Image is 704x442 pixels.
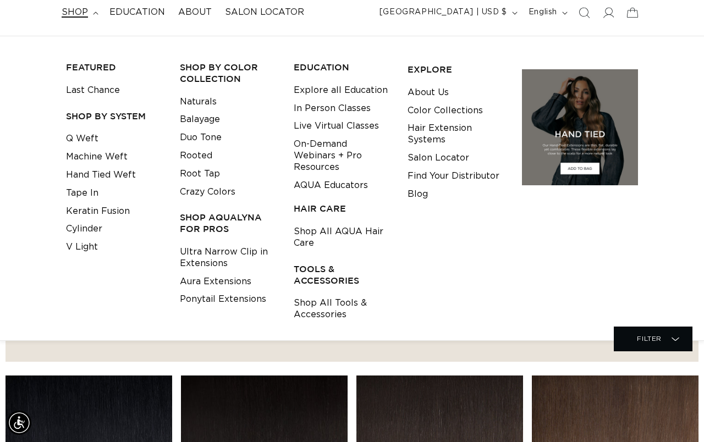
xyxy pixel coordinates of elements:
[408,185,428,203] a: Blog
[62,7,88,18] span: shop
[294,100,371,118] a: In Person Classes
[66,110,163,122] h3: SHOP BY SYSTEM
[572,1,596,25] summary: Search
[180,93,217,111] a: Naturals
[408,84,449,102] a: About Us
[109,7,165,18] span: Education
[180,243,277,273] a: Ultra Narrow Clip in Extensions
[522,2,572,23] button: English
[7,411,31,435] div: Accessibility Menu
[294,203,391,214] h3: HAIR CARE
[529,7,557,18] span: English
[66,166,136,184] a: Hand Tied Weft
[180,290,266,308] a: Ponytail Extensions
[66,81,120,100] a: Last Chance
[66,238,98,256] a: V Light
[408,119,504,149] a: Hair Extension Systems
[294,135,391,176] a: On-Demand Webinars + Pro Resources
[66,220,102,238] a: Cylinder
[66,130,98,148] a: Q Weft
[294,223,391,252] a: Shop All AQUA Hair Care
[180,165,220,183] a: Root Tap
[408,64,504,75] h3: EXPLORE
[180,110,220,129] a: Balayage
[180,62,277,85] h3: Shop by Color Collection
[649,389,704,442] iframe: Chat Widget
[637,328,662,349] span: Filter
[380,7,507,18] span: [GEOGRAPHIC_DATA] | USD $
[294,62,391,73] h3: EDUCATION
[180,147,212,165] a: Rooted
[180,183,235,201] a: Crazy Colors
[66,184,98,202] a: Tape In
[294,176,368,195] a: AQUA Educators
[66,148,128,166] a: Machine Weft
[294,294,391,324] a: Shop All Tools & Accessories
[294,263,391,286] h3: TOOLS & ACCESSORIES
[294,81,388,100] a: Explore all Education
[408,149,469,167] a: Salon Locator
[66,62,163,73] h3: FEATURED
[225,7,304,18] span: Salon Locator
[66,202,130,220] a: Keratin Fusion
[408,167,499,185] a: Find Your Distributor
[294,117,379,135] a: Live Virtual Classes
[178,7,212,18] span: About
[180,273,251,291] a: Aura Extensions
[373,2,522,23] button: [GEOGRAPHIC_DATA] | USD $
[180,212,277,235] h3: Shop AquaLyna for Pros
[180,129,222,147] a: Duo Tone
[614,327,692,351] summary: Filter
[408,102,483,120] a: Color Collections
